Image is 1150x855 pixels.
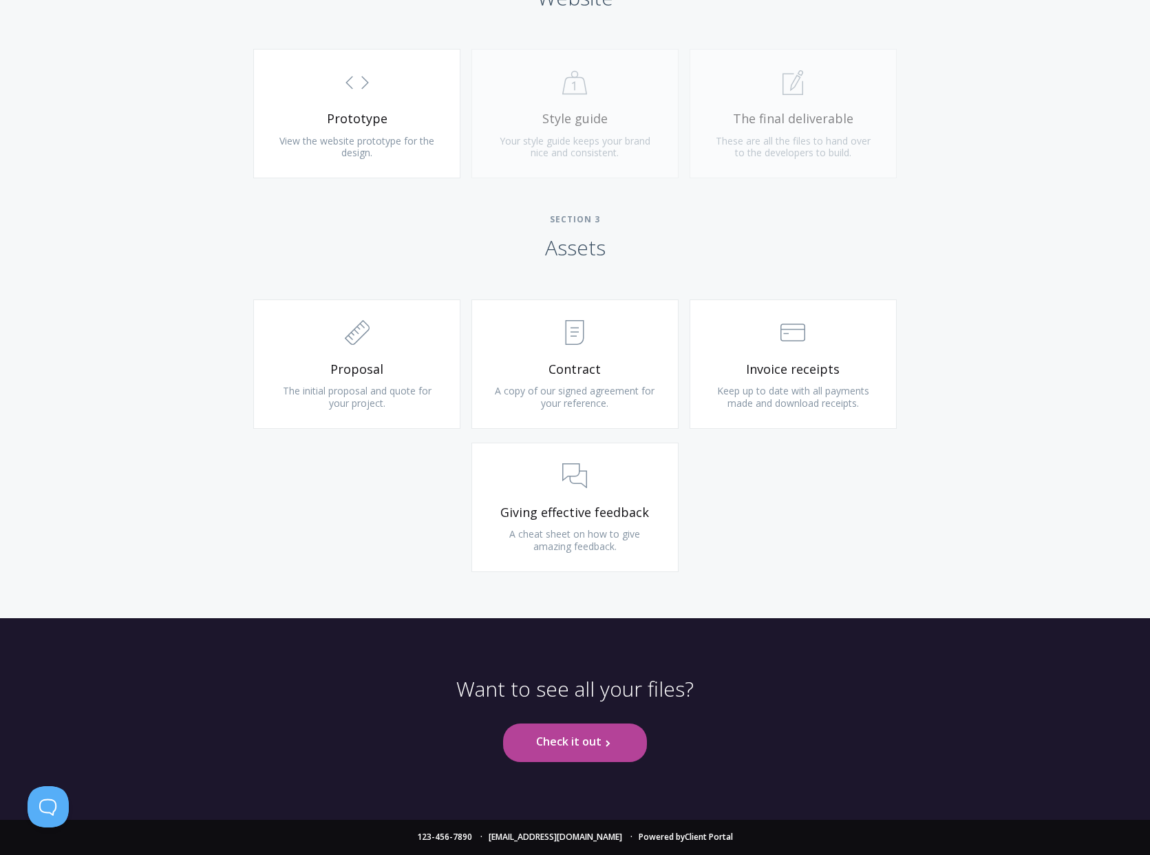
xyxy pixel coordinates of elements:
a: Prototype View the website prototype for the design. [253,49,460,178]
a: Giving effective feedback A cheat sheet on how to give amazing feedback. [471,443,679,572]
span: A copy of our signed agreement for your reference. [495,384,654,410]
li: Powered by [624,833,733,841]
a: [EMAIL_ADDRESS][DOMAIN_NAME] [489,831,622,843]
span: Prototype [275,111,439,127]
span: The initial proposal and quote for your project. [283,384,432,410]
a: Invoice receipts Keep up to date with all payments made and download receipts. [690,299,897,429]
span: Invoice receipts [711,361,875,377]
a: 123-456-7890 [417,831,472,843]
a: Client Portal [685,831,733,843]
a: Proposal The initial proposal and quote for your project. [253,299,460,429]
span: A cheat sheet on how to give amazing feedback. [509,527,640,553]
span: Keep up to date with all payments made and download receipts. [717,384,869,410]
span: Giving effective feedback [493,505,657,520]
a: Contract A copy of our signed agreement for your reference. [471,299,679,429]
p: Want to see all your files? [456,676,694,724]
a: Check it out [503,724,647,761]
span: View the website prototype for the design. [279,134,434,160]
span: Proposal [275,361,439,377]
span: Contract [493,361,657,377]
iframe: Toggle Customer Support [28,786,69,827]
